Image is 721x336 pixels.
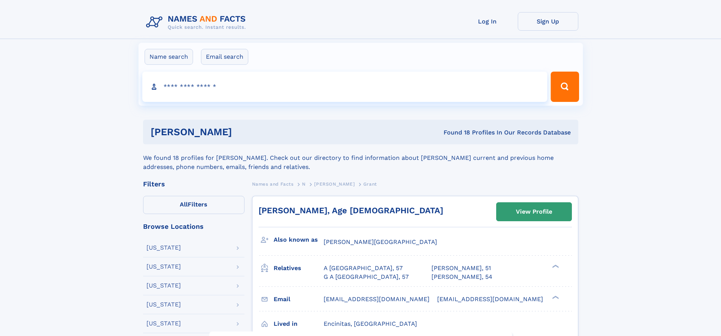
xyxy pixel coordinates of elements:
[314,179,355,189] a: [PERSON_NAME]
[252,179,294,189] a: Names and Facts
[143,144,578,172] div: We found 18 profiles for [PERSON_NAME]. Check out our directory to find information about [PERSON...
[143,12,252,33] img: Logo Names and Facts
[146,245,181,251] div: [US_STATE]
[324,264,403,272] a: A [GEOGRAPHIC_DATA], 57
[431,264,491,272] a: [PERSON_NAME], 51
[146,320,181,327] div: [US_STATE]
[551,72,579,102] button: Search Button
[550,264,559,269] div: ❯
[314,181,355,187] span: [PERSON_NAME]
[302,181,306,187] span: N
[274,233,324,246] h3: Also known as
[146,264,181,270] div: [US_STATE]
[550,295,559,300] div: ❯
[274,317,324,330] h3: Lived in
[143,181,244,188] div: Filters
[497,203,572,221] a: View Profile
[518,12,578,31] a: Sign Up
[142,72,548,102] input: search input
[274,293,324,306] h3: Email
[201,49,248,65] label: Email search
[324,320,417,327] span: Encinitas, [GEOGRAPHIC_DATA]
[437,295,543,303] span: [EMAIL_ADDRESS][DOMAIN_NAME]
[145,49,193,65] label: Name search
[516,203,552,220] div: View Profile
[180,201,188,208] span: All
[302,179,306,189] a: N
[274,262,324,275] h3: Relatives
[363,181,377,187] span: Grant
[324,238,437,245] span: [PERSON_NAME][GEOGRAPHIC_DATA]
[259,206,443,215] a: [PERSON_NAME], Age [DEMOGRAPHIC_DATA]
[146,283,181,289] div: [US_STATE]
[143,223,244,230] div: Browse Locations
[324,273,409,281] a: G A [GEOGRAPHIC_DATA], 57
[338,128,571,137] div: Found 18 Profiles In Our Records Database
[143,196,244,214] label: Filters
[146,302,181,308] div: [US_STATE]
[151,127,338,137] h1: [PERSON_NAME]
[431,273,492,281] a: [PERSON_NAME], 54
[324,295,430,303] span: [EMAIL_ADDRESS][DOMAIN_NAME]
[457,12,518,31] a: Log In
